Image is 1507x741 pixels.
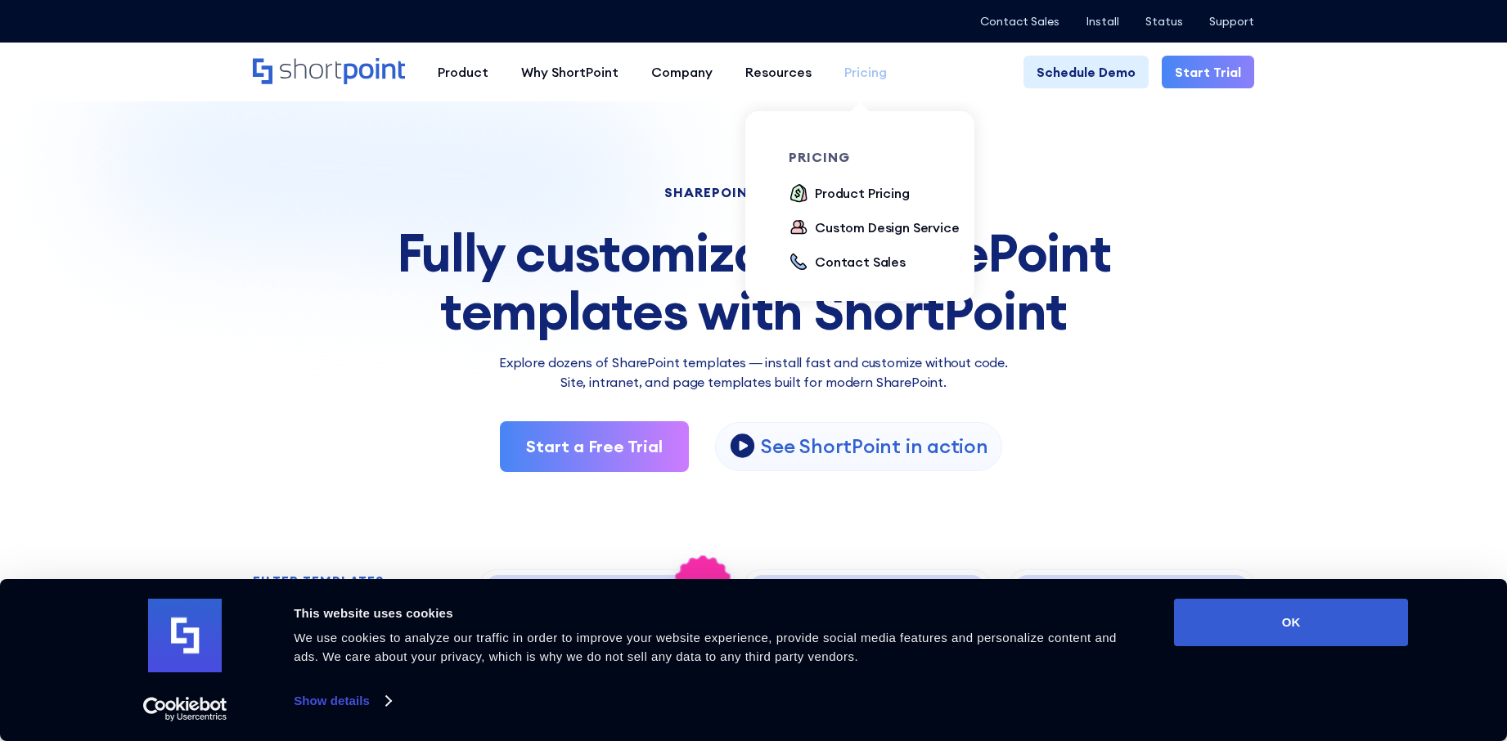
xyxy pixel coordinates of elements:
p: See ShortPoint in action [761,433,987,459]
a: Company [635,56,729,88]
a: Home [253,58,405,86]
div: pricing [789,150,972,164]
div: Company [651,62,713,82]
div: Product [438,62,488,82]
div: Contact Sales [815,252,906,272]
a: Custom Design Service [789,218,960,239]
div: Fully customizable SharePoint templates with ShortPoint [253,224,1254,339]
a: Start Trial [1162,56,1254,88]
a: Start a Free Trial [500,421,689,472]
div: Pricing [844,62,887,82]
h2: FILTER TEMPLATES [253,574,385,589]
iframe: Chat Widget [1212,551,1507,741]
a: Support [1209,15,1254,28]
a: Schedule Demo [1023,56,1149,88]
a: Status [1145,15,1183,28]
button: OK [1174,599,1408,646]
a: open lightbox [715,422,1001,471]
a: Usercentrics Cookiebot - opens in a new window [114,697,257,721]
a: Product [421,56,505,88]
div: Why ShortPoint [521,62,619,82]
span: We use cookies to analyze our traffic in order to improve your website experience, provide social... [294,631,1117,663]
a: Why ShortPoint [505,56,635,88]
img: logo [148,599,222,672]
a: Product Pricing [789,183,910,204]
h1: SHAREPOINT TEMPLATES [253,186,1254,198]
div: Resources [745,62,812,82]
a: Show details [294,689,390,713]
p: Explore dozens of SharePoint templates — install fast and customize without code. Site, intranet,... [253,353,1254,392]
a: Contact Sales [789,252,906,273]
a: Install [1086,15,1119,28]
div: This website uses cookies [294,604,1137,623]
div: Custom Design Service [815,218,960,237]
a: Pricing [828,56,903,88]
div: Product Pricing [815,183,910,203]
a: Contact Sales [980,15,1059,28]
a: Resources [729,56,828,88]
